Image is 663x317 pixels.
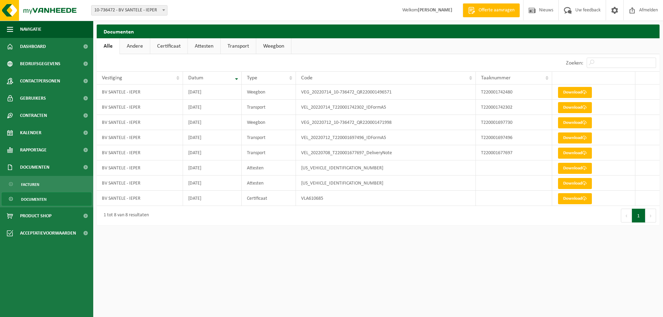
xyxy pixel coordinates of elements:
[188,38,220,54] a: Attesten
[645,209,656,222] button: Next
[476,130,552,145] td: T220001697496
[481,75,511,81] span: Taaknummer
[296,160,476,176] td: [US_VEHICLE_IDENTIFICATION_NUMBER]
[558,102,592,113] a: Download
[183,191,242,206] td: [DATE]
[558,163,592,174] a: Download
[21,178,39,191] span: Facturen
[558,87,592,98] a: Download
[183,130,242,145] td: [DATE]
[632,209,645,222] button: 1
[477,7,516,14] span: Offerte aanvragen
[247,75,257,81] span: Type
[97,115,183,130] td: BV SANTELE - IEPER
[242,191,296,206] td: Certificaat
[2,192,92,206] a: Documenten
[558,193,592,204] a: Download
[120,38,150,54] a: Andere
[150,38,188,54] a: Certificaat
[242,145,296,160] td: Transport
[296,176,476,191] td: [US_VEHICLE_IDENTIFICATION_NUMBER]
[296,85,476,100] td: VEG_20220714_10-736472_QR220001496571
[558,117,592,128] a: Download
[558,148,592,159] a: Download
[20,107,47,124] span: Contracten
[97,100,183,115] td: BV SANTELE - IEPER
[183,145,242,160] td: [DATE]
[476,145,552,160] td: T220001677697
[183,160,242,176] td: [DATE]
[21,193,47,206] span: Documenten
[20,207,51,225] span: Product Shop
[296,191,476,206] td: VLA610685
[558,132,592,143] a: Download
[256,38,291,54] a: Weegbon
[2,178,92,191] a: Facturen
[20,141,47,159] span: Rapportage
[242,100,296,115] td: Transport
[188,75,203,81] span: Datum
[97,160,183,176] td: BV SANTELE - IEPER
[476,100,552,115] td: T220001742302
[97,85,183,100] td: BV SANTELE - IEPER
[476,85,552,100] td: T220001742480
[242,130,296,145] td: Transport
[242,115,296,130] td: Weegbon
[296,145,476,160] td: VEL_20220708_T220001677697_DeliveryNote
[97,38,119,54] a: Alle
[242,176,296,191] td: Attesten
[20,21,41,38] span: Navigatie
[183,100,242,115] td: [DATE]
[621,209,632,222] button: Previous
[97,176,183,191] td: BV SANTELE - IEPER
[463,3,520,17] a: Offerte aanvragen
[92,6,167,15] span: 10-736472 - BV SANTELE - IEPER
[558,178,592,189] a: Download
[20,124,41,141] span: Kalender
[97,130,183,145] td: BV SANTELE - IEPER
[97,24,660,38] h2: Documenten
[296,100,476,115] td: VEL_20220714_T220001742302_IDFormA5
[221,38,256,54] a: Transport
[296,130,476,145] td: VEL_20220712_T220001697496_IDFormA5
[183,176,242,191] td: [DATE]
[418,8,452,13] strong: [PERSON_NAME]
[20,225,76,242] span: Acceptatievoorwaarden
[97,145,183,160] td: BV SANTELE - IEPER
[20,55,60,72] span: Bedrijfsgegevens
[301,75,313,81] span: Code
[100,209,149,222] div: 1 tot 8 van 8 resultaten
[242,160,296,176] td: Attesten
[20,38,46,55] span: Dashboard
[102,75,122,81] span: Vestiging
[97,191,183,206] td: BV SANTELE - IEPER
[566,60,583,66] label: Zoeken:
[242,85,296,100] td: Weegbon
[296,115,476,130] td: VEG_20220712_10-736472_QR220001471998
[20,72,60,90] span: Contactpersonen
[20,90,46,107] span: Gebruikers
[183,85,242,100] td: [DATE]
[183,115,242,130] td: [DATE]
[20,159,49,176] span: Documenten
[91,5,167,16] span: 10-736472 - BV SANTELE - IEPER
[476,115,552,130] td: T220001697730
